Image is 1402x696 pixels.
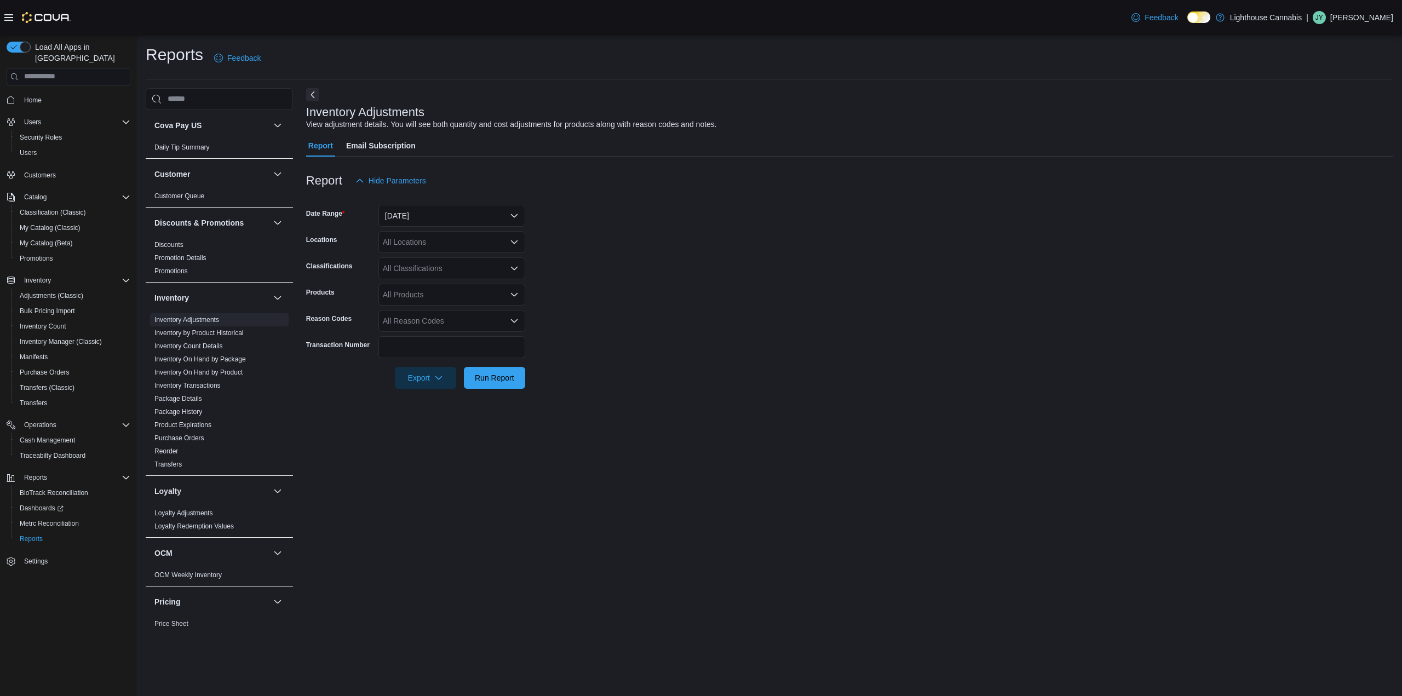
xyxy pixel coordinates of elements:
[20,93,130,107] span: Home
[15,532,47,545] a: Reports
[15,289,88,302] a: Adjustments (Classic)
[15,335,130,348] span: Inventory Manager (Classic)
[20,208,86,217] span: Classification (Classic)
[15,486,130,499] span: BioTrack Reconciliation
[401,367,450,389] span: Export
[11,380,135,395] button: Transfers (Classic)
[20,274,130,287] span: Inventory
[154,596,180,607] h3: Pricing
[15,304,130,318] span: Bulk Pricing Import
[154,143,210,152] span: Daily Tip Summary
[15,434,79,447] a: Cash Management
[346,135,416,157] span: Email Subscription
[154,447,178,456] span: Reorder
[15,289,130,302] span: Adjustments (Classic)
[20,291,83,300] span: Adjustments (Classic)
[271,291,284,304] button: Inventory
[146,313,293,475] div: Inventory
[15,131,130,144] span: Security Roles
[11,334,135,349] button: Inventory Manager (Classic)
[11,349,135,365] button: Manifests
[20,191,51,204] button: Catalog
[510,290,519,299] button: Open list of options
[146,141,293,158] div: Cova Pay US
[24,171,56,180] span: Customers
[154,254,206,262] span: Promotion Details
[15,320,130,333] span: Inventory Count
[2,167,135,183] button: Customers
[24,557,48,566] span: Settings
[15,366,130,379] span: Purchase Orders
[20,254,53,263] span: Promotions
[15,237,130,250] span: My Catalog (Beta)
[154,368,243,377] span: Inventory On Hand by Product
[15,221,85,234] a: My Catalog (Classic)
[154,316,219,324] a: Inventory Adjustments
[154,460,182,469] span: Transfers
[11,319,135,334] button: Inventory Count
[1306,11,1308,24] p: |
[210,47,265,69] a: Feedback
[510,264,519,273] button: Open list of options
[20,191,130,204] span: Catalog
[154,434,204,442] a: Purchase Orders
[11,205,135,220] button: Classification (Classic)
[2,189,135,205] button: Catalog
[15,237,77,250] a: My Catalog (Beta)
[154,486,269,497] button: Loyalty
[1145,12,1178,23] span: Feedback
[154,522,234,531] span: Loyalty Redemption Values
[11,501,135,516] a: Dashboards
[271,216,284,229] button: Discounts & Promotions
[154,421,211,429] a: Product Expirations
[154,369,243,376] a: Inventory On Hand by Product
[306,119,717,130] div: View adjustment details. You will see both quantity and cost adjustments for products along with ...
[154,240,183,249] span: Discounts
[510,317,519,325] button: Open list of options
[15,350,130,364] span: Manifests
[11,145,135,160] button: Users
[20,368,70,377] span: Purchase Orders
[154,619,188,628] span: Price Sheet
[395,367,456,389] button: Export
[22,12,71,23] img: Cova
[306,314,352,323] label: Reason Codes
[154,486,181,497] h3: Loyalty
[154,548,173,559] h3: OCM
[369,175,426,186] span: Hide Parameters
[15,304,79,318] a: Bulk Pricing Import
[20,519,79,528] span: Metrc Reconciliation
[306,262,353,271] label: Classifications
[154,355,246,363] a: Inventory On Hand by Package
[464,367,525,389] button: Run Report
[20,168,130,182] span: Customers
[20,274,55,287] button: Inventory
[2,273,135,288] button: Inventory
[15,396,130,410] span: Transfers
[154,381,221,390] span: Inventory Transactions
[15,252,130,265] span: Promotions
[154,120,269,131] button: Cova Pay US
[20,436,75,445] span: Cash Management
[20,534,43,543] span: Reports
[154,522,234,530] a: Loyalty Redemption Values
[154,192,204,200] span: Customer Queue
[154,596,269,607] button: Pricing
[15,366,74,379] a: Purchase Orders
[146,507,293,537] div: Loyalty
[20,133,62,142] span: Security Roles
[1127,7,1182,28] a: Feedback
[15,221,130,234] span: My Catalog (Classic)
[2,92,135,108] button: Home
[154,447,178,455] a: Reorder
[154,548,269,559] button: OCM
[11,220,135,235] button: My Catalog (Classic)
[15,502,68,515] a: Dashboards
[154,407,202,416] span: Package History
[11,365,135,380] button: Purchase Orders
[306,209,345,218] label: Date Range
[271,595,284,608] button: Pricing
[15,449,90,462] a: Traceabilty Dashboard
